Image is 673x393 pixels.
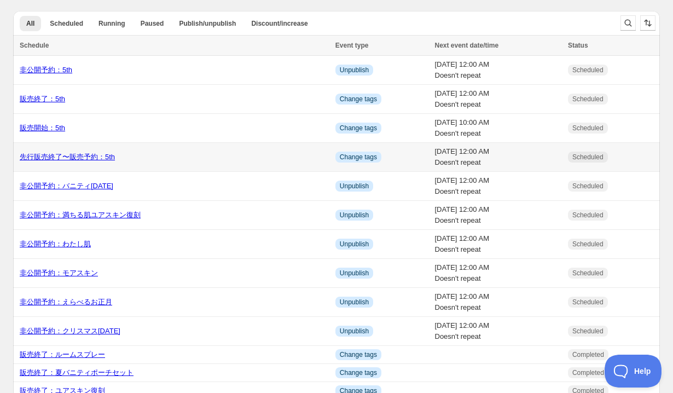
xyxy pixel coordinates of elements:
span: Discount/increase [251,19,308,28]
td: [DATE] 12:00 AM Doesn't repeat [432,201,565,230]
span: Change tags [340,124,377,132]
td: [DATE] 12:00 AM Doesn't repeat [432,143,565,172]
span: Scheduled [572,240,604,248]
span: Unpublish [340,66,369,74]
a: 販売開始：5th [20,124,65,132]
button: Sort the results [640,15,655,31]
td: [DATE] 12:00 AM Doesn't repeat [432,56,565,85]
span: Unpublish [340,211,369,219]
td: [DATE] 12:00 AM Doesn't repeat [432,172,565,201]
a: 非公開予約：クリスマス[DATE] [20,327,120,335]
span: Scheduled [572,327,604,336]
a: 非公開予約：バニティ[DATE] [20,182,113,190]
a: 非公開予約：満ちる肌ユアスキン復刻 [20,211,141,219]
td: [DATE] 12:00 AM Doesn't repeat [432,288,565,317]
span: Scheduled [572,153,604,161]
button: Search and filter results [620,15,636,31]
a: 非公開予約：わたし肌 [20,240,91,248]
a: 非公開予約：モアスキン [20,269,98,277]
span: Status [568,42,588,49]
span: Scheduled [50,19,83,28]
span: Scheduled [572,298,604,307]
a: 販売終了：夏バニティポーチセット [20,368,134,377]
a: 非公開予約：5th [20,66,72,74]
iframe: Toggle Customer Support [605,355,662,388]
span: Scheduled [572,269,604,278]
span: Unpublish [340,269,369,278]
td: [DATE] 12:00 AM Doesn't repeat [432,259,565,288]
span: Unpublish [340,182,369,190]
span: Next event date/time [435,42,499,49]
span: Completed [572,350,604,359]
td: [DATE] 12:00 AM Doesn't repeat [432,230,565,259]
span: Unpublish [340,327,369,336]
td: [DATE] 10:00 AM Doesn't repeat [432,114,565,143]
span: Publish/unpublish [179,19,236,28]
td: [DATE] 12:00 AM Doesn't repeat [432,85,565,114]
span: Schedule [20,42,49,49]
a: 販売終了：5th [20,95,65,103]
span: Unpublish [340,298,369,307]
span: Paused [141,19,164,28]
span: Scheduled [572,95,604,103]
span: Change tags [340,368,377,377]
span: Scheduled [572,66,604,74]
span: Scheduled [572,211,604,219]
span: Scheduled [572,124,604,132]
span: Change tags [340,95,377,103]
span: Change tags [340,153,377,161]
span: Unpublish [340,240,369,248]
span: Completed [572,368,604,377]
a: 先行販売終了〜販売予約：5th [20,153,115,161]
span: Running [98,19,125,28]
span: Event type [335,42,369,49]
span: Change tags [340,350,377,359]
a: 非公開予約：えらべるお正月 [20,298,112,306]
td: [DATE] 12:00 AM Doesn't repeat [432,317,565,346]
a: 販売終了：ルームスプレー [20,350,105,359]
span: All [26,19,34,28]
span: Scheduled [572,182,604,190]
